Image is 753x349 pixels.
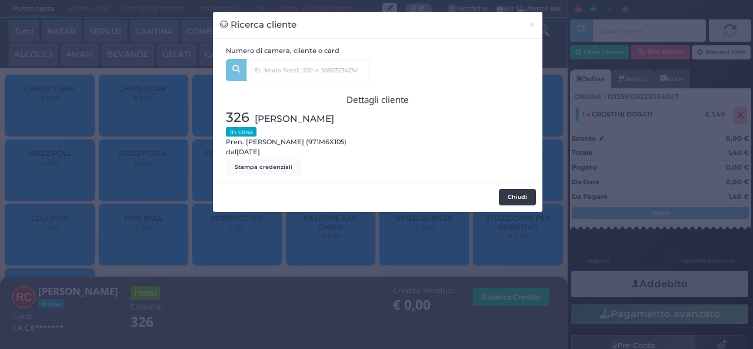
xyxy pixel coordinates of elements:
[226,108,249,128] span: 326
[246,59,370,81] input: Es. 'Mario Rossi', '220' o '108123234234'
[255,112,334,125] span: [PERSON_NAME]
[220,18,297,32] h3: Ricerca cliente
[226,46,339,56] label: Numero di camera, cliente o card
[226,127,256,137] small: In casa
[528,18,536,31] span: ×
[220,108,378,175] div: Pren. [PERSON_NAME] (971M6X105) dal
[226,95,530,105] h3: Dettagli cliente
[522,12,542,38] button: Chiudi
[499,189,536,205] button: Chiudi
[226,159,301,175] button: Stampa credenziali
[236,147,260,157] span: [DATE]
